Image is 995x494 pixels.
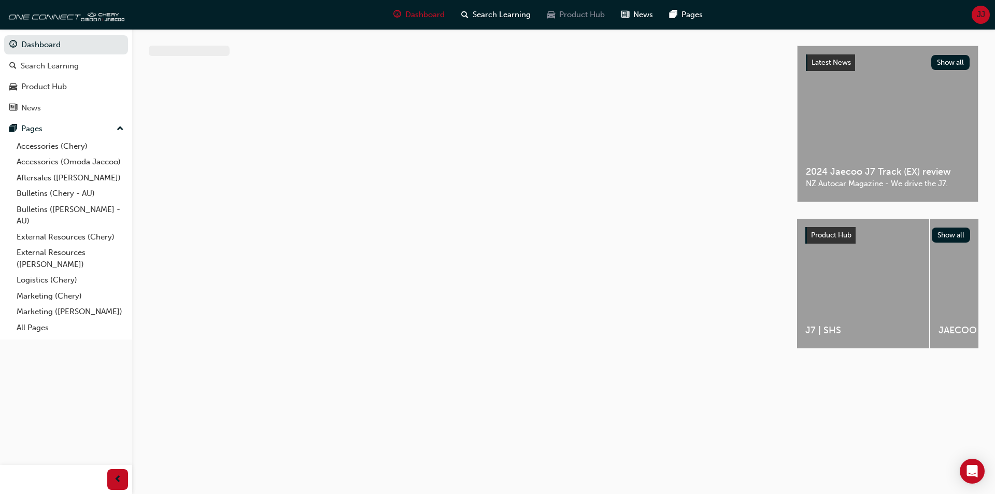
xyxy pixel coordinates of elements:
span: search-icon [9,62,17,71]
span: J7 | SHS [805,324,921,336]
a: Marketing ([PERSON_NAME]) [12,304,128,320]
a: Accessories (Omoda Jaecoo) [12,154,128,170]
div: News [21,102,41,114]
a: Accessories (Chery) [12,138,128,154]
span: prev-icon [114,473,122,486]
span: car-icon [9,82,17,92]
span: 2024 Jaecoo J7 Track (EX) review [806,166,970,178]
a: Bulletins ([PERSON_NAME] - AU) [12,202,128,229]
span: JJ [977,9,985,21]
a: Latest NewsShow all2024 Jaecoo J7 Track (EX) reviewNZ Autocar Magazine - We drive the J7. [797,46,978,202]
a: Latest NewsShow all [806,54,970,71]
a: Search Learning [4,57,128,76]
span: Latest News [812,58,851,67]
a: External Resources (Chery) [12,229,128,245]
a: Dashboard [4,35,128,54]
a: guage-iconDashboard [385,4,453,25]
div: Product Hub [21,81,67,93]
img: oneconnect [5,4,124,25]
span: pages-icon [670,8,677,21]
a: Aftersales ([PERSON_NAME]) [12,170,128,186]
button: JJ [972,6,990,24]
span: car-icon [547,8,555,21]
a: Bulletins (Chery - AU) [12,186,128,202]
button: Pages [4,119,128,138]
div: Search Learning [21,60,79,72]
a: search-iconSearch Learning [453,4,539,25]
span: Search Learning [473,9,531,21]
span: news-icon [9,104,17,113]
div: Pages [21,123,42,135]
span: Product Hub [811,231,851,239]
a: Product HubShow all [805,227,970,244]
button: Show all [931,55,970,70]
a: J7 | SHS [797,219,929,348]
span: Product Hub [559,9,605,21]
span: News [633,9,653,21]
span: pages-icon [9,124,17,134]
span: up-icon [117,122,124,136]
a: news-iconNews [613,4,661,25]
a: External Resources ([PERSON_NAME]) [12,245,128,272]
a: Marketing (Chery) [12,288,128,304]
a: car-iconProduct Hub [539,4,613,25]
a: All Pages [12,320,128,336]
button: DashboardSearch LearningProduct HubNews [4,33,128,119]
a: Product Hub [4,77,128,96]
button: Show all [932,228,971,243]
span: search-icon [461,8,468,21]
a: Logistics (Chery) [12,272,128,288]
span: NZ Autocar Magazine - We drive the J7. [806,178,970,190]
span: guage-icon [393,8,401,21]
span: Dashboard [405,9,445,21]
a: pages-iconPages [661,4,711,25]
span: Pages [681,9,703,21]
span: guage-icon [9,40,17,50]
span: news-icon [621,8,629,21]
a: News [4,98,128,118]
div: Open Intercom Messenger [960,459,985,484]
